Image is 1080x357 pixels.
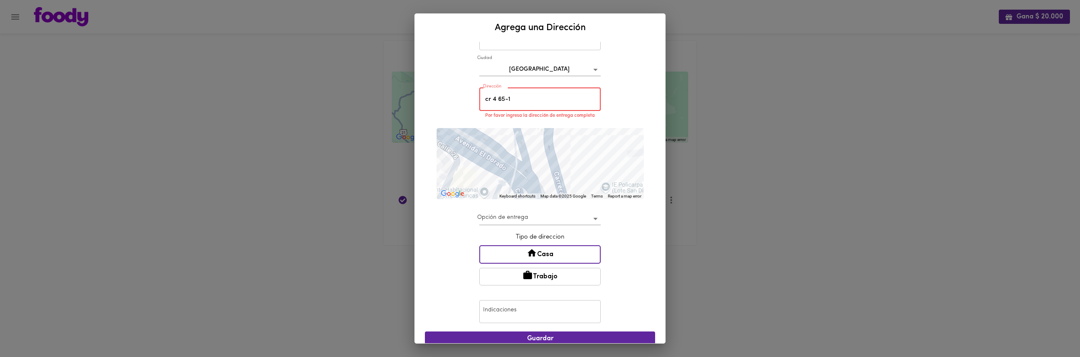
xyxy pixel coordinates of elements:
[591,194,603,198] a: Terms
[425,331,655,345] button: Guardar
[432,335,648,343] span: Guardar
[479,300,601,323] input: Dejar en recepción del 7mo piso
[479,63,601,76] div: [GEOGRAPHIC_DATA]
[485,112,607,120] p: Por favor ingresa la dirección de entrega completa
[479,245,601,264] button: Casa
[439,188,466,199] img: Google
[425,21,655,35] h2: Agrega una Dirección
[499,193,535,199] button: Keyboard shortcuts
[477,213,528,222] label: Opción de entrega
[477,55,492,62] label: Ciudad
[608,194,641,198] a: Report a map error
[479,233,601,241] p: Tipo de direccion
[540,194,586,198] span: Map data ©2025 Google
[479,268,601,285] button: Trabajo
[479,212,601,225] div: ​
[1031,308,1072,349] iframe: Messagebird Livechat Widget
[479,88,601,111] input: Incluye oficina, apto, piso, etc.
[439,188,466,199] a: Open this area in Google Maps (opens a new window)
